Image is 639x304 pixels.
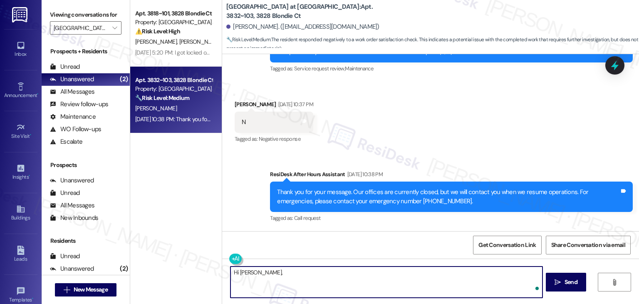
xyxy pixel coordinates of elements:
span: [PERSON_NAME] [135,105,177,112]
b: [GEOGRAPHIC_DATA] at [GEOGRAPHIC_DATA]: Apt. 3832~103, 3828 Blondie Ct [226,2,393,20]
div: Residents [42,237,130,245]
img: ResiDesk Logo [12,7,29,22]
div: Review follow-ups [50,100,108,109]
div: Maintenance [50,112,96,121]
div: All Messages [50,201,94,210]
div: Unanswered [50,176,94,185]
span: [PERSON_NAME] [179,38,221,45]
span: : The resident responded negatively to a work order satisfaction check. This indicates a potentia... [226,35,639,53]
a: Inbox [4,38,37,61]
span: Share Conversation via email [551,241,625,249]
span: • [32,296,33,302]
span: [PERSON_NAME] [135,38,179,45]
button: Share Conversation via email [546,236,631,254]
div: Unanswered [50,264,94,273]
i:  [64,287,70,293]
a: Leads [4,243,37,266]
div: Prospects [42,161,130,169]
span: Maintenance [345,65,373,72]
div: [PERSON_NAME] [235,100,313,112]
div: Property: [GEOGRAPHIC_DATA] at [GEOGRAPHIC_DATA] [135,85,212,93]
div: Thank you for your message. Our offices are currently closed, but we will contact you when we res... [277,188,619,206]
div: [DATE] 10:38 PM [345,170,383,179]
textarea: To enrich screen reader interactions, please activate Accessibility in Grammarly extension settings [230,267,542,298]
div: N [242,118,245,127]
span: Negative response [259,135,300,142]
div: Unread [50,252,80,261]
a: Buildings [4,202,37,224]
strong: 🔧 Risk Level: Medium [226,36,270,43]
div: [PERSON_NAME]. ([EMAIL_ADDRESS][DOMAIN_NAME]) [226,22,379,31]
button: New Message [55,283,116,297]
a: Site Visit • [4,120,37,143]
div: Tagged as: [270,62,633,75]
span: New Message [74,285,108,294]
div: Apt. 3832~103, 3828 Blondie Ct [135,76,212,85]
span: Get Conversation Link [478,241,536,249]
div: (2) [118,262,130,275]
div: Unread [50,189,80,197]
div: All Messages [50,87,94,96]
div: Prospects + Residents [42,47,130,56]
div: [DATE] 5:20 PM: I got locked out of my building [135,49,247,56]
div: Escalate [50,137,82,146]
div: Tagged as: [235,133,313,145]
strong: ⚠️ Risk Level: High [135,27,180,35]
label: Viewing conversations for [50,8,121,21]
i:  [611,279,617,286]
span: Service request review , [294,65,345,72]
input: All communities [54,21,108,35]
div: New Inbounds [50,214,98,222]
strong: 🔧 Risk Level: Medium [135,94,189,102]
span: • [29,173,30,179]
div: Unanswered [50,75,94,84]
div: Apt. 3818~101, 3828 Blondie Ct [135,9,212,18]
a: Insights • [4,161,37,184]
div: WO Follow-ups [50,125,101,134]
i:  [112,25,117,31]
div: (2) [118,73,130,86]
i:  [555,279,561,286]
span: • [30,132,31,138]
span: • [37,91,38,97]
div: Tagged as: [270,212,633,224]
span: Send [565,278,577,287]
button: Get Conversation Link [473,236,541,254]
button: Send [546,273,586,292]
div: ResiDesk After Hours Assistant [270,170,633,182]
span: Call request [294,214,320,222]
div: Unread [50,62,80,71]
div: [DATE] 10:37 PM [276,100,313,109]
div: Property: [GEOGRAPHIC_DATA] at [GEOGRAPHIC_DATA] [135,18,212,27]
